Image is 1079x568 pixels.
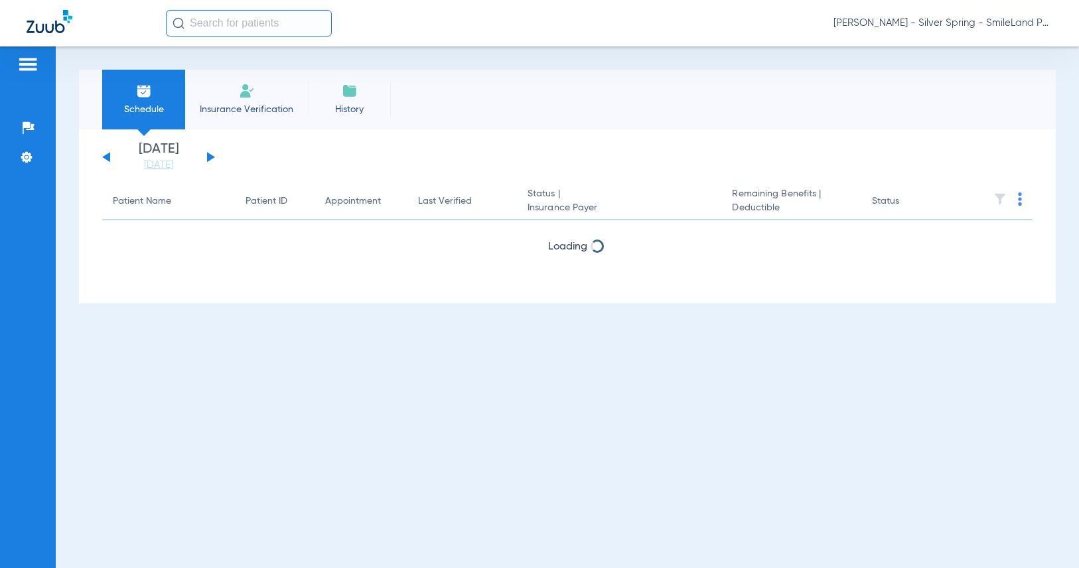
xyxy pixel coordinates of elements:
div: Patient ID [246,194,304,208]
a: [DATE] [119,159,198,172]
img: History [342,83,358,99]
img: Manual Insurance Verification [239,83,255,99]
div: Last Verified [418,194,506,208]
div: Patient Name [113,194,171,208]
div: Last Verified [418,194,472,208]
span: Deductible [732,201,850,215]
li: [DATE] [119,143,198,172]
img: Schedule [136,83,152,99]
div: Appointment [325,194,381,208]
span: Loading [548,242,587,252]
span: Schedule [112,103,175,116]
div: Patient Name [113,194,224,208]
span: Insurance Verification [195,103,298,116]
div: Appointment [325,194,397,208]
img: Search Icon [173,17,184,29]
span: History [318,103,381,116]
img: hamburger-icon [17,56,38,72]
span: [PERSON_NAME] - Silver Spring - SmileLand PD [833,17,1052,30]
img: Zuub Logo [27,10,72,33]
img: filter.svg [993,192,1007,206]
div: Patient ID [246,194,287,208]
input: Search for patients [166,10,332,36]
th: Status | [517,183,721,220]
th: Status [861,183,951,220]
img: group-dot-blue.svg [1018,192,1022,206]
th: Remaining Benefits | [721,183,861,220]
span: Insurance Payer [528,201,711,215]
